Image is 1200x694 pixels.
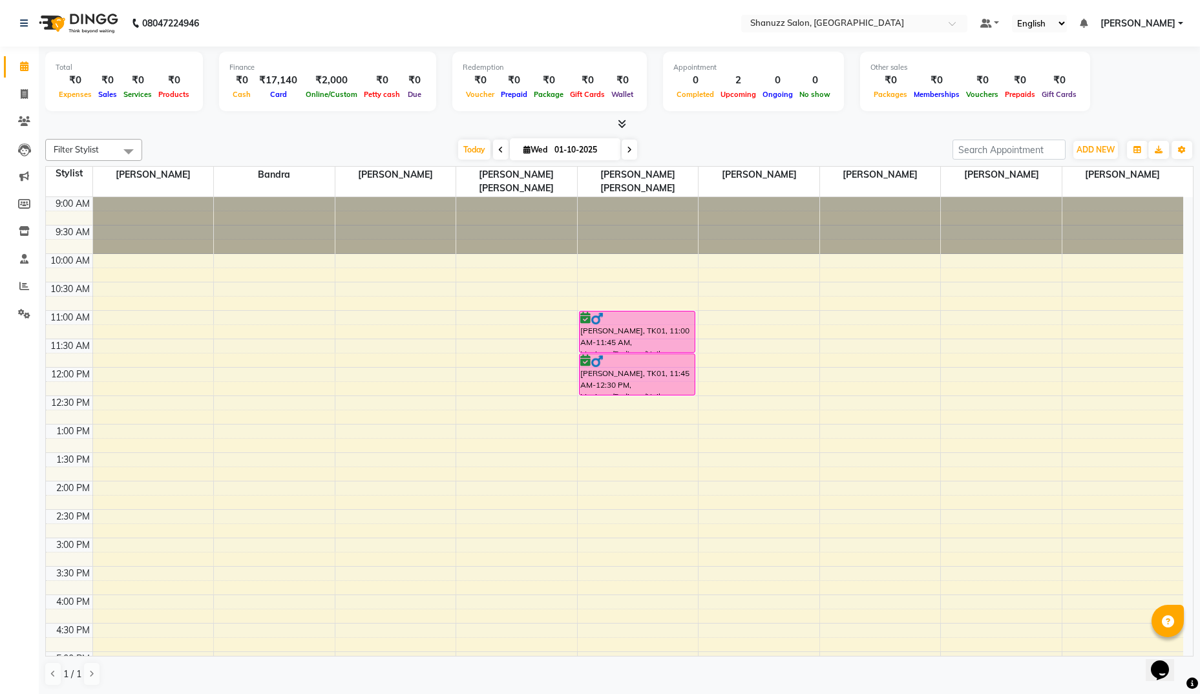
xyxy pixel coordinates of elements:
[361,73,403,88] div: ₹0
[1038,73,1080,88] div: ₹0
[48,311,92,324] div: 11:00 AM
[214,167,335,183] span: Bandra
[1062,167,1183,183] span: [PERSON_NAME]
[54,652,92,666] div: 5:00 PM
[267,90,290,99] span: Card
[673,90,717,99] span: Completed
[403,73,426,88] div: ₹0
[56,62,193,73] div: Total
[567,90,608,99] span: Gift Cards
[608,73,637,88] div: ₹0
[1100,17,1175,30] span: [PERSON_NAME]
[53,226,92,239] div: 9:30 AM
[302,90,361,99] span: Online/Custom
[54,538,92,552] div: 3:00 PM
[498,73,531,88] div: ₹0
[1073,141,1118,159] button: ADD NEW
[155,90,193,99] span: Products
[54,425,92,438] div: 1:00 PM
[229,90,254,99] span: Cash
[1038,90,1080,99] span: Gift Cards
[717,90,759,99] span: Upcoming
[48,254,92,268] div: 10:00 AM
[580,311,695,352] div: [PERSON_NAME], TK01, 11:00 AM-11:45 AM, Menicure/Pedicure/Nails - Manicure | Classic
[54,481,92,495] div: 2:00 PM
[673,62,834,73] div: Appointment
[254,73,302,88] div: ₹17,140
[53,197,92,211] div: 9:00 AM
[963,73,1002,88] div: ₹0
[870,90,911,99] span: Packages
[699,167,819,183] span: [PERSON_NAME]
[820,167,941,183] span: [PERSON_NAME]
[48,396,92,410] div: 12:30 PM
[531,90,567,99] span: Package
[120,90,155,99] span: Services
[229,62,426,73] div: Finance
[673,73,717,88] div: 0
[63,668,81,681] span: 1 / 1
[95,73,120,88] div: ₹0
[941,167,1062,183] span: [PERSON_NAME]
[142,5,199,41] b: 08047224946
[567,73,608,88] div: ₹0
[1077,145,1115,154] span: ADD NEW
[458,140,490,160] span: Today
[95,90,120,99] span: Sales
[759,73,796,88] div: 0
[48,339,92,353] div: 11:30 AM
[229,73,254,88] div: ₹0
[551,140,615,160] input: 2025-10-01
[302,73,361,88] div: ₹2,000
[335,167,456,183] span: [PERSON_NAME]
[54,510,92,523] div: 2:30 PM
[608,90,637,99] span: Wallet
[56,90,95,99] span: Expenses
[361,90,403,99] span: Petty cash
[54,595,92,609] div: 4:00 PM
[520,145,551,154] span: Wed
[46,167,92,180] div: Stylist
[759,90,796,99] span: Ongoing
[578,167,699,196] span: [PERSON_NAME] [PERSON_NAME]
[911,73,963,88] div: ₹0
[963,90,1002,99] span: Vouchers
[54,624,92,637] div: 4:30 PM
[531,73,567,88] div: ₹0
[1146,642,1187,681] iframe: chat widget
[155,73,193,88] div: ₹0
[33,5,121,41] img: logo
[120,73,155,88] div: ₹0
[456,167,577,196] span: [PERSON_NAME] [PERSON_NAME]
[93,167,214,183] span: [PERSON_NAME]
[48,282,92,296] div: 10:30 AM
[580,354,695,395] div: [PERSON_NAME], TK01, 11:45 AM-12:30 PM, Menicure/Pedicure/Nails - Manicure | Spa
[463,90,498,99] span: Voucher
[870,62,1080,73] div: Other sales
[463,73,498,88] div: ₹0
[1002,73,1038,88] div: ₹0
[48,368,92,381] div: 12:00 PM
[54,567,92,580] div: 3:30 PM
[796,90,834,99] span: No show
[405,90,425,99] span: Due
[953,140,1066,160] input: Search Appointment
[870,73,911,88] div: ₹0
[1002,90,1038,99] span: Prepaids
[717,73,759,88] div: 2
[911,90,963,99] span: Memberships
[54,453,92,467] div: 1:30 PM
[796,73,834,88] div: 0
[498,90,531,99] span: Prepaid
[54,144,99,154] span: Filter Stylist
[463,62,637,73] div: Redemption
[56,73,95,88] div: ₹0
